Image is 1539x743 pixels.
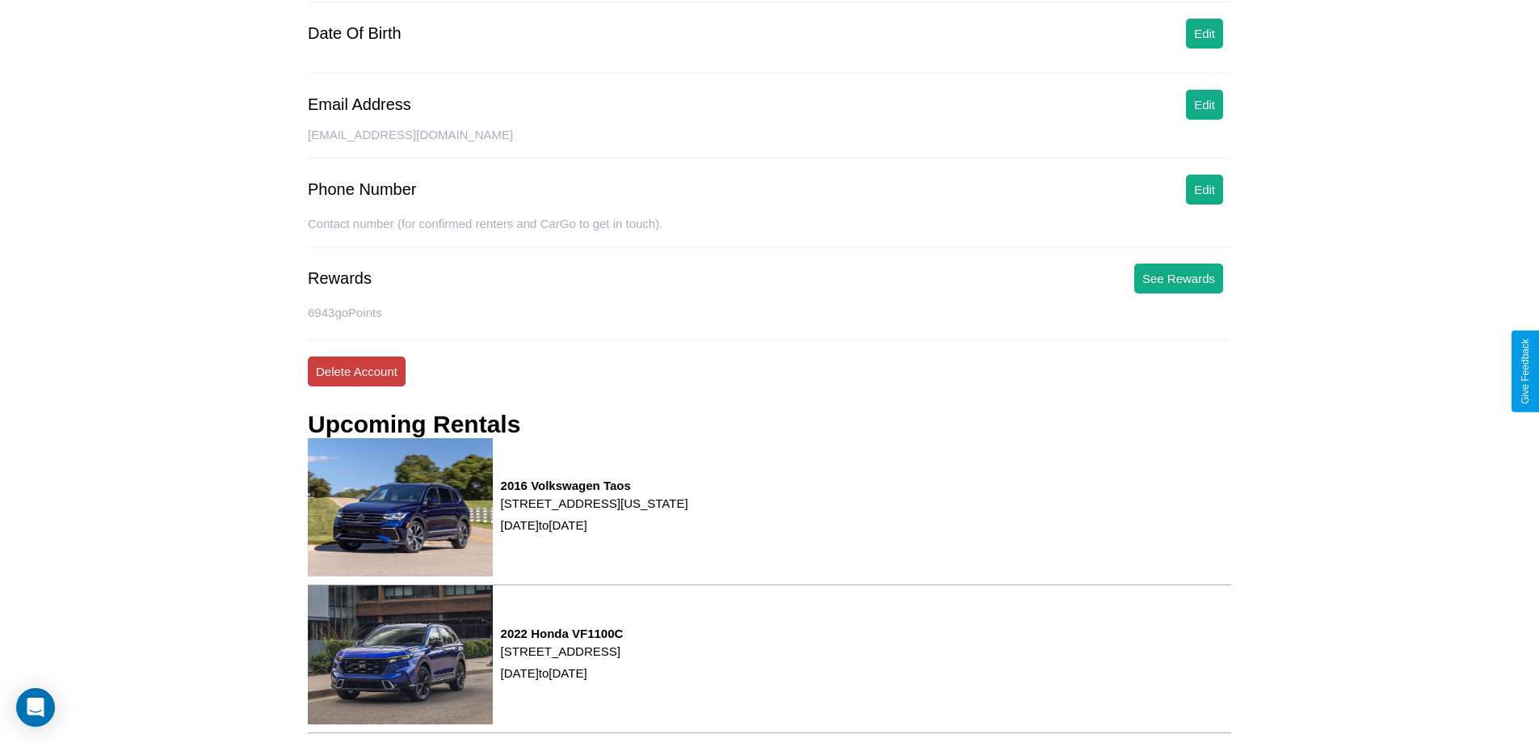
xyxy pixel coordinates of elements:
h3: 2016 Volkswagen Taos [501,479,688,492]
h3: Upcoming Rentals [308,411,520,438]
p: 6943 goPoints [308,302,1231,323]
button: Edit [1186,175,1223,205]
div: [EMAIL_ADDRESS][DOMAIN_NAME] [308,128,1231,158]
img: rental [308,438,493,576]
h3: 2022 Honda VF1100C [501,627,624,640]
div: Contact number (for confirmed renters and CarGo to get in touch). [308,217,1231,247]
p: [STREET_ADDRESS][US_STATE] [501,492,688,514]
div: Give Feedback [1520,339,1531,404]
div: Open Intercom Messenger [16,688,55,727]
div: Rewards [308,269,372,288]
button: Edit [1186,90,1223,120]
div: Phone Number [308,180,417,199]
button: See Rewards [1134,264,1223,293]
img: rental [308,585,493,724]
button: Delete Account [308,357,406,386]
p: [STREET_ADDRESS] [501,640,624,662]
p: [DATE] to [DATE] [501,662,624,684]
div: Email Address [308,95,411,114]
button: Edit [1186,19,1223,49]
p: [DATE] to [DATE] [501,514,688,536]
div: Date Of Birth [308,24,402,43]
